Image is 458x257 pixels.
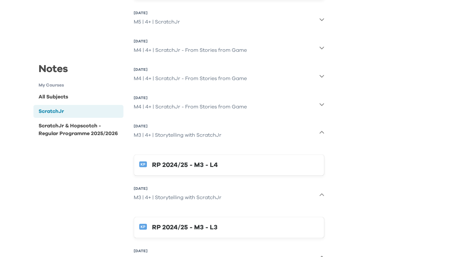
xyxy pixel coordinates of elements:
[134,39,247,44] div: [DATE]
[134,44,247,57] div: M4 | 4+ | ScratchJr - From Stories from Game
[134,93,324,116] button: [DATE]M4 | 4+ | ScratchJr - From Stories from Game
[134,121,324,144] button: [DATE]M3 | 4+ | Storytelling with ScratchJr
[134,15,180,28] div: M5 | 4+ | ScratchJr
[134,36,324,59] button: [DATE]M4 | 4+ | ScratchJr - From Stories from Game
[134,64,324,87] button: [DATE]M4 | 4+ | ScratchJr - From Stories from Game
[39,108,64,115] div: ScratchJr
[134,248,221,253] div: [DATE]
[134,100,247,113] div: M4 | 4+ | ScratchJr - From Stories from Game
[152,222,319,233] div: RP 2024/25 - M3 - L3
[134,8,324,31] button: [DATE]M5 | 4+ | ScratchJr
[134,95,247,100] div: [DATE]
[134,154,324,176] button: RP 2024/25 - M3 - L4
[134,217,324,238] button: RP 2024/25 - M3 - L3
[134,67,247,72] div: [DATE]
[39,82,124,89] h1: My Courses
[134,183,324,207] button: [DATE]M3 | 4+ | Storytelling with ScratchJr
[152,160,319,170] div: RP 2024/25 - M3 - L4
[39,122,121,137] div: ScratchJr & Hopscotch - Regular Programme 2025/2026
[134,191,221,204] div: M3 | 4+ | Storytelling with ScratchJr
[134,72,247,85] div: M4 | 4+ | ScratchJr - From Stories from Game
[134,129,221,142] div: M3 | 4+ | Storytelling with ScratchJr
[39,93,68,101] div: All Subjects
[134,124,221,129] div: [DATE]
[134,10,180,15] div: [DATE]
[134,186,221,191] div: [DATE]
[33,62,124,82] div: Notes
